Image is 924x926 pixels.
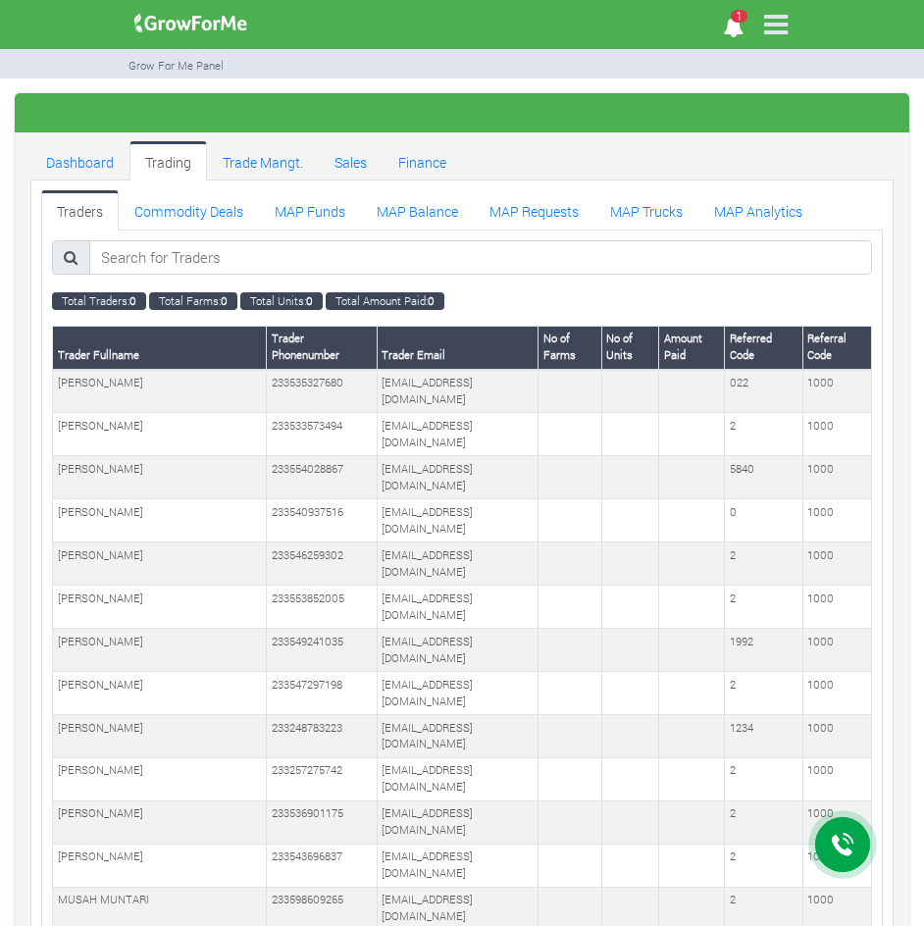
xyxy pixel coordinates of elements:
[377,456,539,499] td: [EMAIL_ADDRESS][DOMAIN_NAME]
[714,5,752,49] i: Notifications
[725,800,803,844] td: 2
[802,757,871,800] td: 1000
[207,141,319,180] a: Trade Mangt.
[377,844,539,887] td: [EMAIL_ADDRESS][DOMAIN_NAME]
[383,141,462,180] a: Finance
[714,20,752,38] a: 1
[725,499,803,542] td: 0
[601,326,659,369] th: No of Units
[128,4,254,43] img: growforme image
[474,190,594,230] a: MAP Requests
[119,190,259,230] a: Commodity Deals
[129,293,136,308] b: 0
[659,326,725,369] th: Amount Paid
[725,715,803,758] td: 1234
[53,757,267,800] td: [PERSON_NAME]
[240,292,323,310] small: Total Units:
[52,292,146,310] small: Total Traders:
[725,757,803,800] td: 2
[267,499,377,542] td: 233540937516
[377,715,539,758] td: [EMAIL_ADDRESS][DOMAIN_NAME]
[128,58,224,73] small: Grow For Me Panel
[30,141,129,180] a: Dashboard
[53,456,267,499] td: [PERSON_NAME]
[149,292,237,310] small: Total Farms:
[89,240,872,276] input: Search for Traders
[377,629,539,672] td: [EMAIL_ADDRESS][DOMAIN_NAME]
[267,844,377,887] td: 233543696837
[41,190,119,230] a: Traders
[802,413,871,456] td: 1000
[802,672,871,715] td: 1000
[361,190,474,230] a: MAP Balance
[377,672,539,715] td: [EMAIL_ADDRESS][DOMAIN_NAME]
[326,292,444,310] small: Total Amount Paid:
[377,413,539,456] td: [EMAIL_ADDRESS][DOMAIN_NAME]
[377,542,539,586] td: [EMAIL_ADDRESS][DOMAIN_NAME]
[53,672,267,715] td: [PERSON_NAME]
[725,370,803,413] td: 022
[53,844,267,887] td: [PERSON_NAME]
[802,326,871,369] th: Referral Code
[725,542,803,586] td: 2
[725,629,803,672] td: 1992
[267,757,377,800] td: 233257275742
[53,800,267,844] td: [PERSON_NAME]
[319,141,383,180] a: Sales
[802,800,871,844] td: 1000
[129,141,207,180] a: Trading
[267,715,377,758] td: 233248783223
[725,844,803,887] td: 2
[802,456,871,499] td: 1000
[802,370,871,413] td: 1000
[428,293,435,308] b: 0
[725,413,803,456] td: 2
[802,715,871,758] td: 1000
[377,499,539,542] td: [EMAIL_ADDRESS][DOMAIN_NAME]
[267,672,377,715] td: 233547297198
[267,326,377,369] th: Trader Phonenumber
[698,190,818,230] a: MAP Analytics
[53,370,267,413] td: [PERSON_NAME]
[53,715,267,758] td: [PERSON_NAME]
[802,499,871,542] td: 1000
[267,542,377,586] td: 233546259302
[377,370,539,413] td: [EMAIL_ADDRESS][DOMAIN_NAME]
[53,413,267,456] td: [PERSON_NAME]
[267,800,377,844] td: 233536901175
[377,800,539,844] td: [EMAIL_ADDRESS][DOMAIN_NAME]
[53,542,267,586] td: [PERSON_NAME]
[802,844,871,887] td: 1000
[377,586,539,629] td: [EMAIL_ADDRESS][DOMAIN_NAME]
[731,10,747,23] span: 1
[267,586,377,629] td: 233553852005
[259,190,361,230] a: MAP Funds
[802,542,871,586] td: 1000
[53,326,267,369] th: Trader Fullname
[377,757,539,800] td: [EMAIL_ADDRESS][DOMAIN_NAME]
[267,370,377,413] td: 233535327680
[53,586,267,629] td: [PERSON_NAME]
[802,629,871,672] td: 1000
[267,413,377,456] td: 233533573494
[267,629,377,672] td: 233549241035
[725,326,803,369] th: Referred Code
[725,672,803,715] td: 2
[221,293,228,308] b: 0
[306,293,313,308] b: 0
[725,586,803,629] td: 2
[594,190,698,230] a: MAP Trucks
[725,456,803,499] td: 5840
[267,456,377,499] td: 233554028867
[539,326,602,369] th: No of Farms
[802,586,871,629] td: 1000
[377,326,539,369] th: Trader Email
[53,499,267,542] td: [PERSON_NAME]
[53,629,267,672] td: [PERSON_NAME]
